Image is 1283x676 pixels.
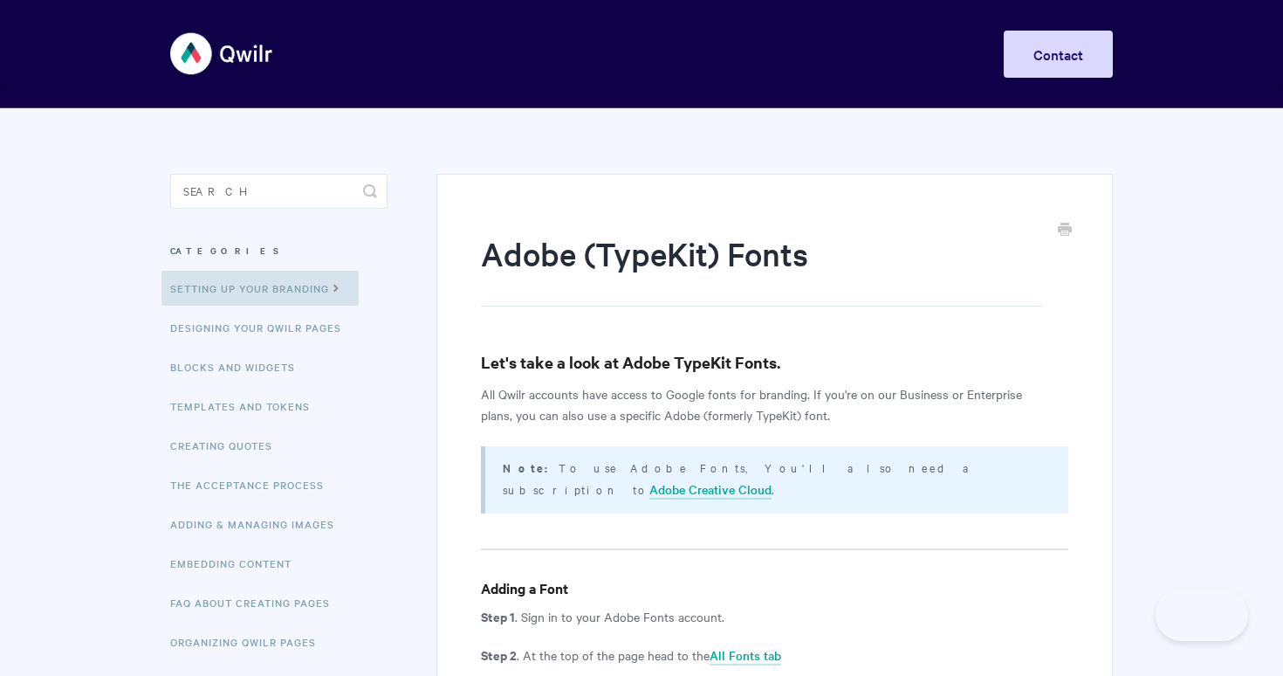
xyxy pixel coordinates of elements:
[170,546,305,581] a: Embedding Content
[170,349,308,384] a: Blocks and Widgets
[481,645,517,664] strong: Step 2
[1004,31,1113,78] a: Contact
[170,310,354,345] a: Designing Your Qwilr Pages
[170,174,388,209] input: Search
[481,606,1068,627] p: . Sign in to your Adobe Fonts account.
[481,350,1068,375] h3: Let's take a look at Adobe TypeKit Fonts.
[503,459,559,476] strong: Note:
[161,271,359,306] a: Setting up your Branding
[710,646,781,666] a: All Fonts tab
[481,383,1068,425] p: All Qwilr accounts have access to Google fonts for branding. If you're on our Business or Enterpr...
[170,624,329,659] a: Organizing Qwilr Pages
[170,389,323,424] a: Templates and Tokens
[170,585,343,620] a: FAQ About Creating Pages
[481,577,1068,599] h4: Adding a Font
[481,231,1042,307] h1: Adobe (TypeKit) Fonts
[170,235,388,266] h3: Categories
[170,467,337,502] a: The Acceptance Process
[503,457,1046,500] p: To use Adobe Fonts, You'll also need a subscription to .
[170,428,285,463] a: Creating Quotes
[481,607,515,625] strong: Step 1
[170,21,274,86] img: Qwilr Help Center
[1058,221,1072,240] a: Print this Article
[481,645,1068,666] p: . At the top of the page head to the
[649,480,772,500] a: Adobe Creative Cloud
[170,507,347,541] a: Adding & Managing Images
[1156,589,1248,641] iframe: Toggle Customer Support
